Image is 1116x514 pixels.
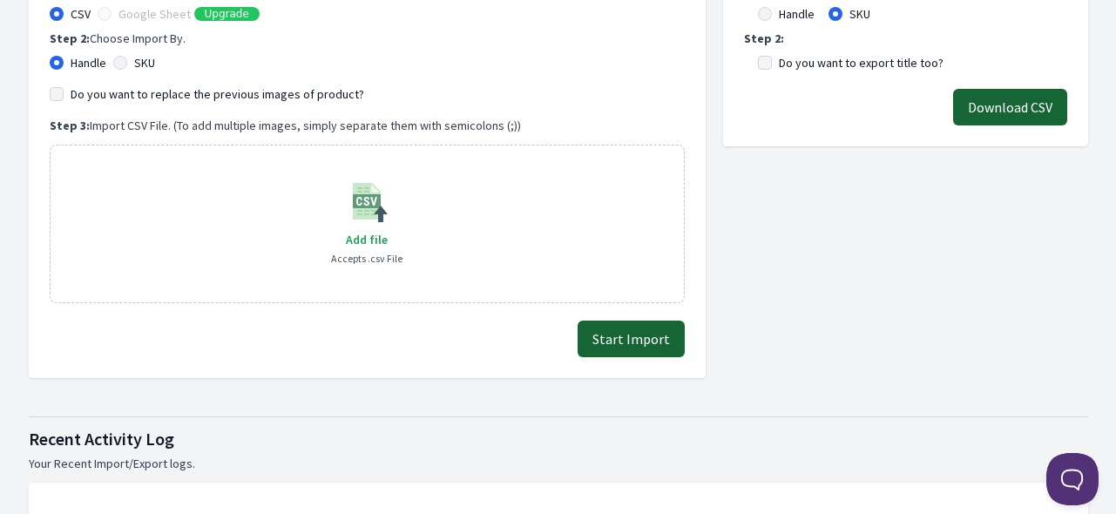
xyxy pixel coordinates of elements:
b: Step 2: [744,30,784,46]
label: Google Sheet [118,5,191,23]
button: Start Import [578,321,685,357]
button: Download CSV [953,89,1067,125]
h1: Recent Activity Log [29,427,1088,451]
p: Your Recent Import/Export logs. [29,455,1088,472]
label: CSV [71,5,91,23]
b: Step 2: [50,30,90,46]
p: Choose Import By. [50,30,685,47]
iframe: Toggle Customer Support [1046,453,1099,505]
label: SKU [849,5,870,23]
label: SKU [134,54,155,71]
p: Accepts .csv File [331,250,402,267]
span: Upgrade [205,7,249,21]
label: Handle [779,5,815,23]
b: Step 3: [50,118,90,133]
label: Handle [71,54,106,71]
p: Import CSV File. (To add multiple images, simply separate them with semicolons (;)) [50,117,685,134]
label: Do you want to replace the previous images of product? [71,85,364,103]
label: Do you want to export title too? [779,54,944,71]
span: Add file [346,232,388,247]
